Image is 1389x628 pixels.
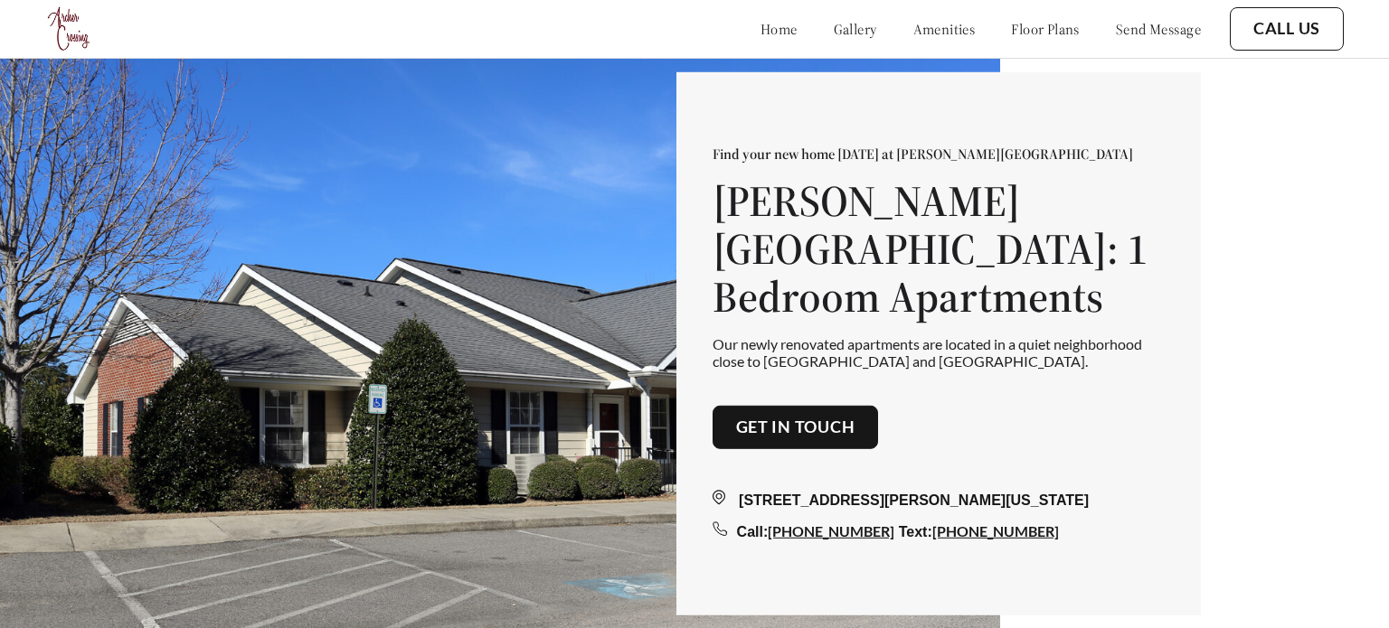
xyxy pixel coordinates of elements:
div: [STREET_ADDRESS][PERSON_NAME][US_STATE] [713,490,1165,511]
a: send message [1116,20,1201,38]
a: home [761,20,798,38]
a: [PHONE_NUMBER] [768,522,894,539]
button: Get in touch [713,406,879,449]
a: Get in touch [736,417,855,437]
a: gallery [834,20,877,38]
a: Call Us [1253,19,1320,39]
a: [PHONE_NUMBER] [932,522,1059,539]
span: Text: [899,524,932,539]
button: Call Us [1230,7,1344,51]
a: amenities [913,20,976,38]
img: Company logo [45,5,94,53]
h1: [PERSON_NAME][GEOGRAPHIC_DATA]: 1 Bedroom Apartments [713,177,1165,320]
span: Call: [737,524,769,539]
a: floor plans [1011,20,1080,38]
p: Find your new home [DATE] at [PERSON_NAME][GEOGRAPHIC_DATA] [713,145,1165,163]
p: Our newly renovated apartments are located in a quiet neighborhood close to [GEOGRAPHIC_DATA] and... [713,335,1165,370]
